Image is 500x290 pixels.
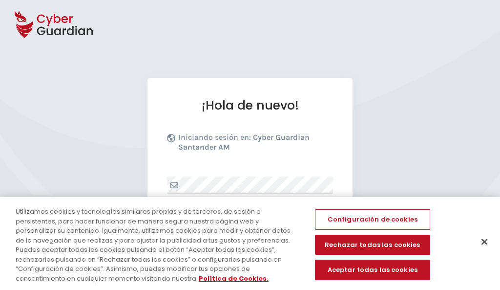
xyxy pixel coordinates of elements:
[474,231,495,253] button: Cerrar
[199,274,269,283] a: Más información sobre su privacidad, se abre en una nueva pestaña
[178,133,310,152] b: Cyber Guardian Santander AM
[167,98,333,113] h1: ¡Hola de nuevo!
[178,133,331,157] p: Iniciando sesión en:
[315,209,430,230] button: Configuración de cookies, Abre el cuadro de diálogo del centro de preferencias.
[315,260,430,280] button: Aceptar todas las cookies
[315,235,430,255] button: Rechazar todas las cookies
[16,207,300,283] div: Utilizamos cookies y tecnologías similares propias y de terceros, de sesión o persistentes, para ...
